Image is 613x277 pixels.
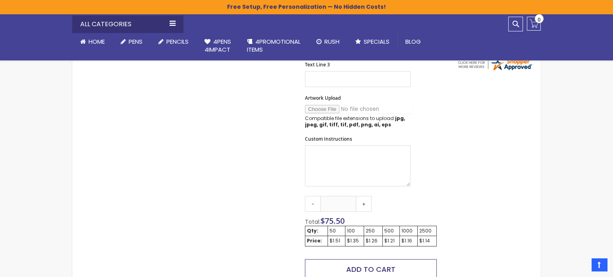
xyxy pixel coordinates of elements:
p: Compatible file extensions to upload: [305,115,411,128]
span: Specials [364,37,389,46]
span: Pens [129,37,143,46]
span: 0 [538,16,541,23]
span: Text Line 3 [305,61,330,68]
a: Blog [397,33,429,50]
span: $ [320,215,345,226]
div: 2500 [419,228,435,234]
span: Pencils [166,37,189,46]
div: $1.35 [347,238,362,244]
a: Rush [308,33,347,50]
a: Specials [347,33,397,50]
span: Add to Cart [346,264,395,274]
span: Artwork Upload [305,95,341,101]
div: All Categories [72,15,183,33]
div: $1.16 [401,238,416,244]
span: Home [89,37,105,46]
strong: jpg, jpeg, gif, tiff, tif, pdf, png, ai, eps [305,115,405,128]
img: 4pens.com widget logo [457,57,533,72]
div: 1000 [401,228,416,234]
span: 4Pens 4impact [204,37,231,54]
a: 4Pens4impact [197,33,239,59]
a: 0 [527,17,541,31]
div: 50 [330,228,343,234]
div: 250 [366,228,381,234]
a: Pencils [150,33,197,50]
span: Rush [324,37,339,46]
a: + [356,196,372,212]
div: 100 [347,228,362,234]
span: Blog [405,37,421,46]
span: 4PROMOTIONAL ITEMS [247,37,301,54]
a: - [305,196,321,212]
a: Home [72,33,113,50]
div: 500 [384,228,397,234]
a: 4PROMOTIONALITEMS [239,33,308,59]
strong: Price: [307,237,322,244]
strong: Qty: [307,227,318,234]
a: 4pens.com certificate URL [457,66,533,73]
div: $1.26 [366,238,381,244]
a: Pens [113,33,150,50]
span: 75.50 [325,215,345,226]
span: Custom Instructions [305,136,352,142]
div: $1.51 [330,238,343,244]
span: Total: [305,218,320,226]
div: $1.14 [419,238,435,244]
div: $1.21 [384,238,397,244]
